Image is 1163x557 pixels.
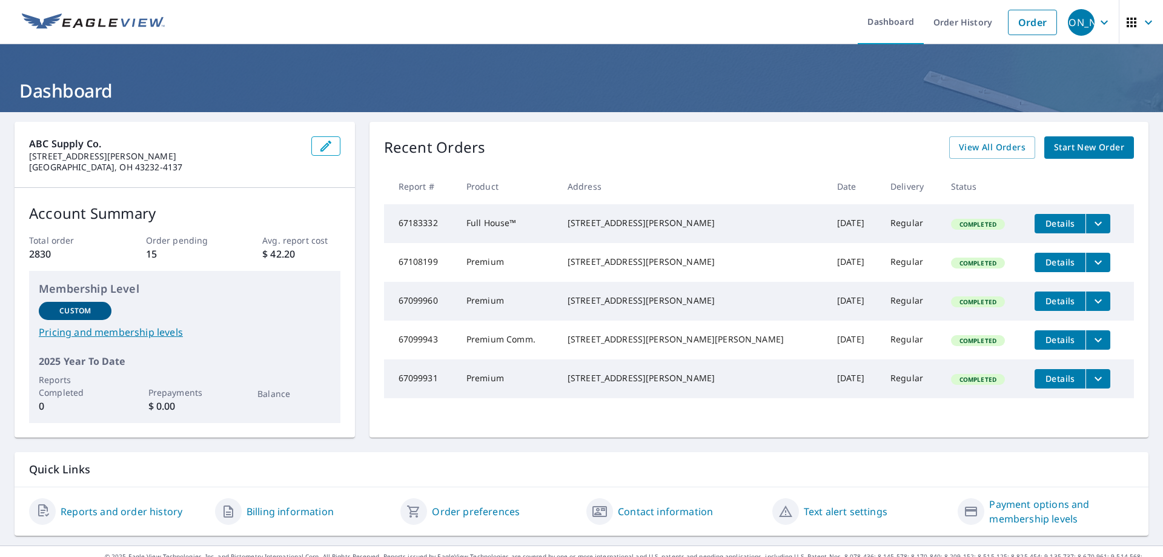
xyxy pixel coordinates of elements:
img: EV Logo [22,13,165,32]
th: Report # [384,168,457,204]
button: detailsBtn-67108199 [1035,253,1085,272]
p: 0 [39,399,111,413]
div: [STREET_ADDRESS][PERSON_NAME] [568,295,818,307]
td: Regular [881,204,941,243]
button: detailsBtn-67099943 [1035,330,1085,350]
th: Date [827,168,881,204]
a: Order [1008,10,1057,35]
p: $ 0.00 [148,399,221,413]
a: Reports and order history [61,504,182,519]
p: Custom [59,305,91,316]
td: [DATE] [827,243,881,282]
button: filesDropdownBtn-67099943 [1085,330,1110,350]
span: Completed [952,259,1004,267]
td: Premium [457,282,558,321]
button: filesDropdownBtn-67099960 [1085,292,1110,311]
span: Details [1042,373,1078,384]
p: Account Summary [29,202,340,224]
a: Contact information [618,504,713,519]
p: ABC Supply Co. [29,136,302,151]
button: detailsBtn-67099931 [1035,369,1085,389]
div: [STREET_ADDRESS][PERSON_NAME] [568,256,818,268]
button: detailsBtn-67099960 [1035,292,1085,311]
th: Delivery [881,168,941,204]
th: Status [941,168,1025,204]
p: 2830 [29,247,107,261]
a: Billing information [247,504,334,519]
div: [PERSON_NAME] [1068,9,1095,36]
th: Product [457,168,558,204]
button: detailsBtn-67183332 [1035,214,1085,233]
span: Completed [952,336,1004,345]
p: Reports Completed [39,373,111,399]
a: Start New Order [1044,136,1134,159]
p: Membership Level [39,281,331,297]
td: Premium [457,243,558,282]
td: [DATE] [827,321,881,359]
a: Order preferences [432,504,520,519]
td: 67099943 [384,321,457,359]
span: Details [1042,295,1078,307]
p: [STREET_ADDRESS][PERSON_NAME] [29,151,302,162]
td: 67183332 [384,204,457,243]
div: [STREET_ADDRESS][PERSON_NAME][PERSON_NAME] [568,333,818,345]
p: Recent Orders [384,136,486,159]
span: Details [1042,218,1078,229]
p: Order pending [146,234,224,247]
p: [GEOGRAPHIC_DATA], OH 43232-4137 [29,162,302,173]
button: filesDropdownBtn-67183332 [1085,214,1110,233]
div: [STREET_ADDRESS][PERSON_NAME] [568,217,818,229]
td: [DATE] [827,359,881,398]
a: Text alert settings [804,504,887,519]
div: [STREET_ADDRESS][PERSON_NAME] [568,372,818,384]
td: Regular [881,243,941,282]
span: Details [1042,256,1078,268]
td: Regular [881,282,941,321]
td: Regular [881,321,941,359]
a: Pricing and membership levels [39,325,331,339]
button: filesDropdownBtn-67099931 [1085,369,1110,389]
td: 67108199 [384,243,457,282]
span: Completed [952,298,1004,306]
td: Full House™ [457,204,558,243]
span: View All Orders [959,140,1025,155]
button: filesDropdownBtn-67108199 [1085,253,1110,272]
p: Total order [29,234,107,247]
th: Address [558,168,827,204]
span: Completed [952,375,1004,384]
p: Quick Links [29,462,1134,477]
a: Payment options and membership levels [989,497,1134,526]
span: Completed [952,220,1004,228]
p: $ 42.20 [262,247,340,261]
td: 67099960 [384,282,457,321]
td: Regular [881,359,941,398]
td: [DATE] [827,204,881,243]
td: Premium Comm. [457,321,558,359]
p: Balance [257,387,330,400]
td: 67099931 [384,359,457,398]
span: Start New Order [1054,140,1124,155]
p: 15 [146,247,224,261]
p: Avg. report cost [262,234,340,247]
p: Prepayments [148,386,221,399]
a: View All Orders [949,136,1035,159]
td: Premium [457,359,558,398]
p: 2025 Year To Date [39,354,331,369]
span: Details [1042,334,1078,345]
td: [DATE] [827,282,881,321]
h1: Dashboard [15,78,1148,103]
